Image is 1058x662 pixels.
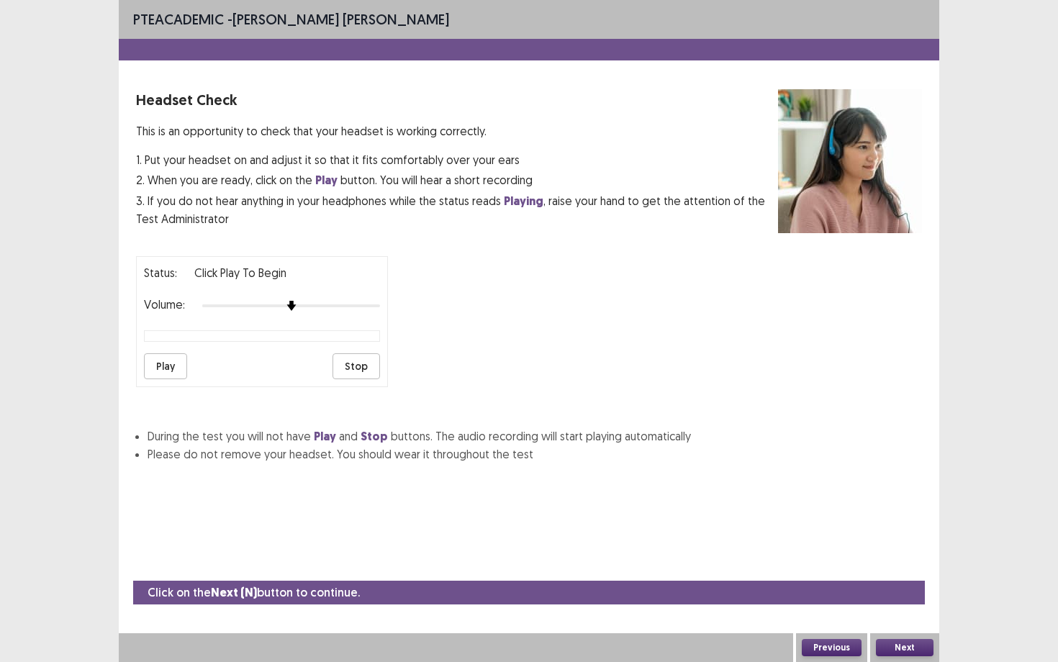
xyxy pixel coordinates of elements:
[133,10,224,28] span: PTE academic
[778,89,922,233] img: headset test
[144,353,187,379] button: Play
[314,429,336,444] strong: Play
[802,639,862,656] button: Previous
[148,445,922,463] li: Please do not remove your headset. You should wear it throughout the test
[136,89,778,111] p: Headset Check
[504,194,543,209] strong: Playing
[194,264,286,281] p: Click Play to Begin
[136,171,778,189] p: 2. When you are ready, click on the button. You will hear a short recording
[133,9,449,30] p: - [PERSON_NAME] [PERSON_NAME]
[136,122,778,140] p: This is an opportunity to check that your headset is working correctly.
[148,427,922,445] li: During the test you will not have and buttons. The audio recording will start playing automatically
[211,585,257,600] strong: Next (N)
[136,151,778,168] p: 1. Put your headset on and adjust it so that it fits comfortably over your ears
[876,639,933,656] button: Next
[148,584,360,602] p: Click on the button to continue.
[315,173,338,188] strong: Play
[136,192,778,227] p: 3. If you do not hear anything in your headphones while the status reads , raise your hand to get...
[144,296,185,313] p: Volume:
[333,353,380,379] button: Stop
[144,264,177,281] p: Status:
[361,429,388,444] strong: Stop
[286,301,297,311] img: arrow-thumb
